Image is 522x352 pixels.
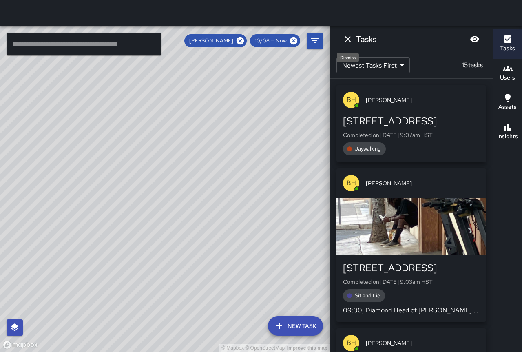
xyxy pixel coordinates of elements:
button: BH[PERSON_NAME][STREET_ADDRESS]Completed on [DATE] 9:03am HSTSit and Lie09:00, Diamond Head of [P... [336,168,486,322]
div: Dismiss [337,53,359,62]
h6: Tasks [500,44,515,53]
div: [STREET_ADDRESS] [343,261,480,275]
div: 10/08 — Now [250,34,300,47]
h6: Tasks [356,33,376,46]
button: BH[PERSON_NAME][STREET_ADDRESS]Completed on [DATE] 9:07am HSTJaywalking [336,85,486,162]
div: [PERSON_NAME] [184,34,247,47]
span: [PERSON_NAME] [366,96,480,104]
p: 15 tasks [459,60,486,70]
p: Completed on [DATE] 9:07am HST [343,131,480,139]
button: New Task [268,316,323,336]
p: BH [347,178,356,188]
button: Assets [493,88,522,117]
p: BH [347,95,356,105]
p: 09:00, Diamond Head of [PERSON_NAME] and Lauula off [GEOGRAPHIC_DATA]. Black [DEMOGRAPHIC_DATA] a... [343,306,480,315]
button: Filters [307,33,323,49]
button: Insights [493,117,522,147]
span: 10/08 — Now [250,37,292,45]
span: Sit and Lie [350,292,385,300]
p: BH [347,338,356,348]
span: [PERSON_NAME] [366,179,480,187]
h6: Assets [498,103,517,112]
button: Tasks [493,29,522,59]
div: [STREET_ADDRESS] [343,115,480,128]
button: Dismiss [340,31,356,47]
span: Jaywalking [350,145,386,153]
h6: Insights [497,132,518,141]
span: [PERSON_NAME] [366,339,480,347]
h6: Users [500,73,515,82]
div: Newest Tasks First [336,57,410,73]
p: Completed on [DATE] 9:03am HST [343,278,480,286]
span: [PERSON_NAME] [184,37,238,45]
button: Blur [467,31,483,47]
button: Users [493,59,522,88]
